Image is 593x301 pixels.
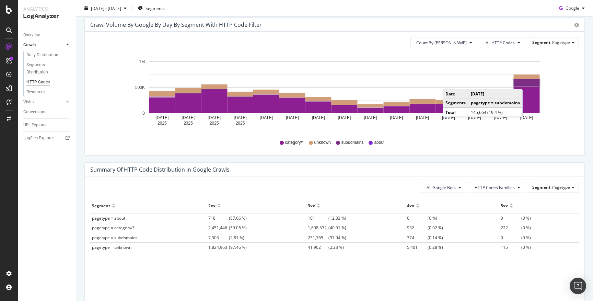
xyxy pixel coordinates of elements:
span: unknown [314,140,331,146]
span: All HTTP Codes [486,40,515,46]
text: [DATE] [494,115,507,120]
text: 0 [142,111,145,116]
span: 7,303 [208,235,229,241]
span: Pagetype [552,184,570,190]
td: Segments [443,98,468,107]
td: Total [443,107,468,116]
div: Crawl Volume by google by Day by Segment with HTTP Code Filter [90,21,262,28]
span: (0.02 %) [407,225,443,231]
a: HTTP Codes [26,79,71,86]
button: [DATE] - [DATE] [82,3,129,14]
span: 2,451,446 [208,225,229,231]
text: [DATE] [416,115,429,120]
span: 222 [501,225,521,231]
div: Daily Distribution [26,51,58,59]
a: Crawls [23,42,64,49]
text: [DATE] [364,115,377,120]
span: 41,902 [308,244,328,250]
div: Resources [26,89,45,96]
div: Summary of HTTP Code Distribution in google crawls [90,166,230,173]
div: Segment [92,200,110,211]
span: pagetype = subdomains [92,235,138,241]
span: (0 %) [501,215,531,221]
a: Segments Distribution [26,61,71,76]
span: 0 [407,215,428,221]
span: (0.28 %) [407,244,443,250]
span: 0 [501,235,521,241]
span: (0 %) [501,244,531,250]
span: category/* [285,140,304,146]
span: (59.05 %) [208,225,247,231]
span: HTTP Codes Families [475,185,515,190]
text: [DATE] [260,115,273,120]
text: 2025 [158,121,167,126]
td: Date [443,90,468,99]
div: Visits [23,99,34,106]
svg: A chart. [90,54,579,133]
button: Count By [PERSON_NAME] [410,37,478,48]
button: Google [556,3,588,14]
div: Conversions [23,108,46,116]
text: 1M [139,59,145,64]
text: [DATE] [520,115,533,120]
a: Logfiles Explorer [23,135,71,142]
span: subdomains [341,140,364,146]
span: Segments [146,5,165,11]
div: 5xx [501,200,508,211]
span: 932 [407,225,428,231]
div: 4xx [407,200,414,211]
span: 115 [501,244,521,250]
text: [DATE] [312,115,325,120]
a: Visits [23,99,64,106]
span: about [374,140,384,146]
span: Segment [532,39,550,45]
span: 1,698,332 [308,225,328,231]
div: 2xx [208,200,216,211]
a: Conversions [23,108,71,116]
span: (97.04 %) [308,235,346,241]
span: (12.33 %) [308,215,346,221]
span: (0.14 %) [407,235,443,241]
span: pagetype = category/* [92,225,135,231]
button: Segments [135,3,167,14]
div: 3xx [308,200,315,211]
td: pagetype = subdomains [468,98,523,107]
text: [DATE] [338,115,351,120]
text: [DATE] [182,115,195,120]
span: [DATE] - [DATE] [91,5,121,11]
a: Resources [26,89,71,96]
span: All Google Bots [427,185,456,190]
a: URL Explorer [23,121,71,129]
text: [DATE] [234,115,247,120]
text: 2025 [210,121,219,126]
div: Open Intercom Messenger [570,278,586,294]
text: [DATE] [442,115,455,120]
span: Pagetype [552,39,570,45]
div: HTTP Codes [26,79,50,86]
span: Segment [532,184,550,190]
span: 374 [407,235,428,241]
span: Count By Day [416,40,467,46]
button: All Google Bots [421,182,467,193]
td: [DATE] [468,90,523,99]
span: 251,765 [308,235,328,241]
td: 145,664 (19.4 %) [468,107,523,116]
span: (0 %) [501,225,531,231]
text: [DATE] [156,115,169,120]
a: Overview [23,32,71,39]
a: Daily Distribution [26,51,71,59]
span: pagetype = about [92,215,125,221]
span: 1,824,963 [208,244,229,250]
div: Overview [23,32,40,39]
span: (2.81 %) [208,235,244,241]
span: (97.46 %) [208,244,247,250]
text: 2025 [236,121,245,126]
text: 2025 [184,121,193,126]
text: [DATE] [286,115,299,120]
text: 500K [135,85,145,90]
div: Analytics [23,5,70,12]
div: gear [574,23,579,27]
span: pagetype = unknown [92,244,131,250]
span: 5,401 [407,244,428,250]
